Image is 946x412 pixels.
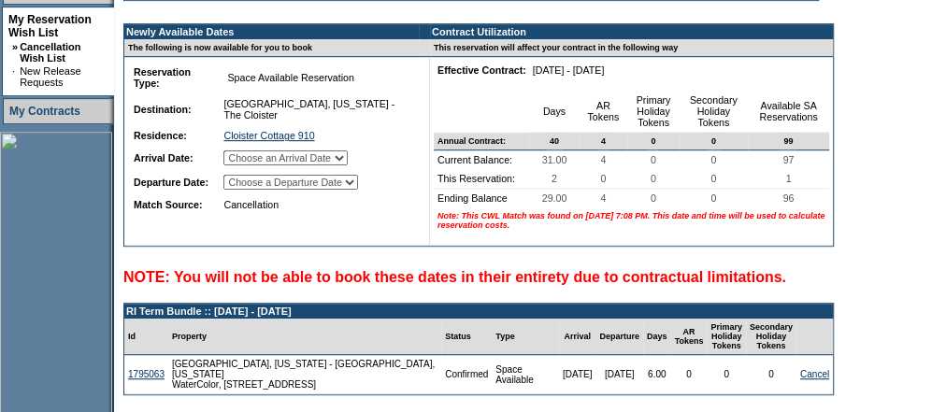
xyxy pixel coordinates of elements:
[9,105,80,118] a: My Contracts
[708,133,720,149] span: 0
[559,355,595,394] td: [DATE]
[596,169,609,188] span: 0
[595,355,643,394] td: [DATE]
[434,169,529,189] td: This Reservation:
[223,68,357,87] span: Space Available Reservation
[12,65,18,88] td: ·
[779,150,797,169] span: 97
[134,177,208,188] b: Departure Date:
[430,24,833,39] td: Contract Utilization
[12,41,18,52] b: »
[220,94,413,124] td: [GEOGRAPHIC_DATA], [US_STATE] - The Cloister
[748,91,829,133] td: Available SA Reservations
[643,319,671,355] td: Days
[707,169,720,188] span: 0
[746,319,796,355] td: Secondary Holiday Tokens
[441,355,492,394] td: Confirmed
[441,319,492,355] td: Status
[800,369,829,379] a: Cancel
[220,195,413,214] td: Cancellation
[134,152,193,163] b: Arrival Date:
[20,65,80,88] a: New Release Requests
[707,319,746,355] td: Primary Holiday Tokens
[596,150,609,169] span: 4
[596,189,609,207] span: 4
[707,150,720,169] span: 0
[643,355,671,394] td: 6.00
[533,64,605,76] nobr: [DATE] - [DATE]
[647,133,659,149] span: 0
[781,169,795,188] span: 1
[124,319,168,355] td: Id
[595,319,643,355] td: Departure
[647,189,660,207] span: 0
[168,355,441,394] td: [GEOGRAPHIC_DATA], [US_STATE] - [GEOGRAPHIC_DATA], [US_STATE] WaterColor, [STREET_ADDRESS]
[548,169,561,188] span: 2
[134,66,191,89] b: Reservation Type:
[8,13,92,39] a: My Reservation Wish List
[779,189,797,207] span: 96
[128,369,165,379] a: 1795063
[627,91,679,133] td: Primary Holiday Tokens
[746,355,796,394] td: 0
[434,207,829,234] td: Note: This CWL Match was found on [DATE] 7:08 PM. This date and time will be used to calculate re...
[123,269,786,285] span: NOTE: You will not be able to book these dates in their entirety due to contractual limitations.
[546,133,563,149] span: 40
[434,150,529,169] td: Current Balance:
[124,39,419,57] td: The following is now available for you to book
[680,91,748,133] td: Secondary Holiday Tokens
[20,41,80,64] a: Cancellation Wish List
[538,150,571,169] span: 31.00
[168,319,441,355] td: Property
[134,104,192,115] b: Destination:
[134,199,202,210] b: Match Source:
[430,39,833,57] td: This reservation will affect your contract in the following way
[538,189,571,207] span: 29.00
[434,133,529,150] td: Annual Contract:
[579,91,627,133] td: AR Tokens
[492,319,559,355] td: Type
[134,130,187,141] b: Residence:
[780,133,796,149] span: 99
[597,133,609,149] span: 4
[223,130,314,141] a: Cloister Cottage 910
[707,189,720,207] span: 0
[437,64,526,76] b: Effective Contract:
[529,91,579,133] td: Days
[492,355,559,394] td: Space Available
[707,355,746,394] td: 0
[559,319,595,355] td: Arrival
[647,150,660,169] span: 0
[647,169,660,188] span: 0
[434,189,529,207] td: Ending Balance
[124,24,419,39] td: Newly Available Dates
[670,355,707,394] td: 0
[670,319,707,355] td: AR Tokens
[124,304,833,319] td: RI Term Bundle :: [DATE] - [DATE]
